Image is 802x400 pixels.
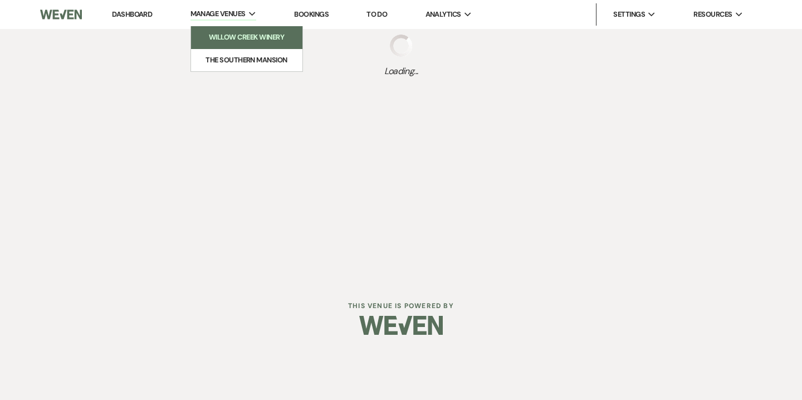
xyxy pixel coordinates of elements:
span: Analytics [426,9,461,20]
a: The Southern Mansion [191,49,302,71]
img: Weven Logo [359,306,443,345]
span: Settings [613,9,645,20]
a: Dashboard [112,9,152,19]
a: To Do [366,9,387,19]
span: Resources [693,9,732,20]
li: Willow Creek Winery [197,32,297,43]
span: Loading... [384,65,418,78]
li: The Southern Mansion [197,55,297,66]
img: loading spinner [390,35,412,57]
span: Manage Venues [190,8,246,19]
a: Bookings [294,9,329,19]
a: Willow Creek Winery [191,26,302,48]
img: Weven Logo [40,3,82,26]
